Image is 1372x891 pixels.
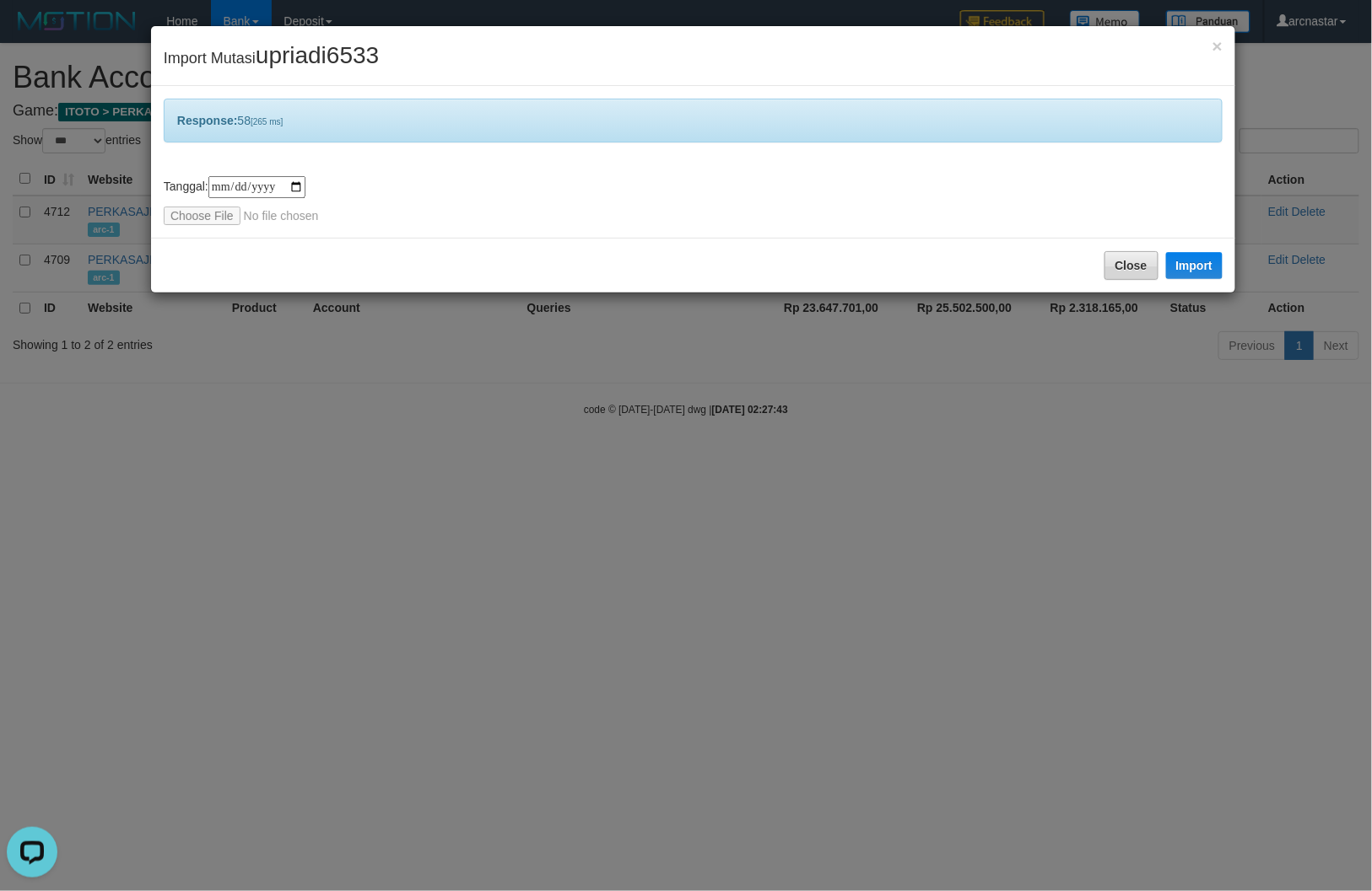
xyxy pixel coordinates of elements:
button: Import [1166,252,1223,279]
b: Response: [177,114,238,127]
button: Open LiveChat chat widget [7,7,57,57]
span: [265 ms] [251,117,283,126]
span: upriadi6533 [256,42,379,68]
span: × [1213,36,1223,56]
div: Tanggal: [164,176,1223,225]
button: Close [1213,37,1223,55]
button: Close [1105,251,1159,280]
span: Import Mutasi [164,50,379,67]
div: 58 [164,99,1223,142]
